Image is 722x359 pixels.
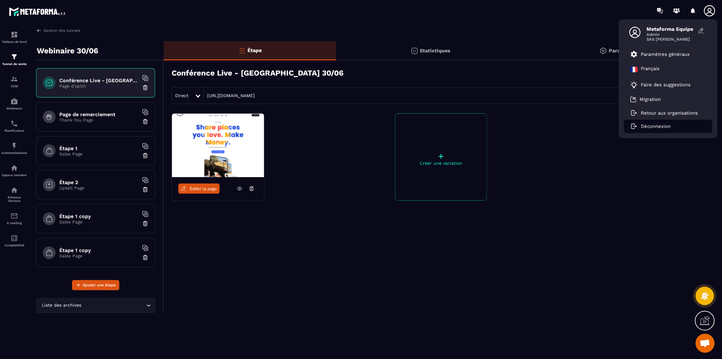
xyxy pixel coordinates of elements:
a: schedulerschedulerPlanificateur [2,115,27,137]
p: Upsell Page [59,185,139,190]
a: Faire des suggestions [630,81,698,89]
img: bars-o.4a397970.svg [238,47,246,54]
a: accountantaccountantComptabilité [2,229,27,252]
p: Planificateur [2,129,27,132]
span: Admin [647,32,694,37]
p: Faire des suggestions [641,82,691,88]
img: social-network [10,186,18,194]
p: Thank You Page [59,117,139,123]
img: email [10,212,18,220]
img: image [172,114,264,177]
p: CRM [2,84,27,88]
p: Étape [247,47,262,53]
a: formationformationTunnel de vente [2,48,27,70]
a: automationsautomationsWebinaire [2,93,27,115]
h6: Étape 1 copy [59,247,139,253]
span: Ajouter une étape [82,282,116,288]
a: social-networksocial-networkRéseaux Sociaux [2,182,27,207]
img: trash [142,254,148,261]
p: Webinaire 30/06 [37,44,98,57]
a: automationsautomationsAutomatisations [2,137,27,159]
button: Ajouter une étape [72,280,119,290]
img: formation [10,53,18,61]
input: Search for option [82,302,145,309]
p: Réseaux Sociaux [2,196,27,203]
p: Français [641,66,660,73]
p: + [395,152,487,161]
img: formation [10,31,18,38]
img: accountant [10,234,18,242]
a: Éditer la page [178,183,220,194]
p: Tunnel de vente [2,62,27,66]
span: Direct [175,93,188,98]
img: stats.20deebd0.svg [410,47,418,55]
p: Statistiques [420,48,450,54]
p: Déconnexion [641,123,671,129]
p: Sales Page [59,253,139,258]
img: automations [10,97,18,105]
img: arrow [36,28,42,33]
a: Paramètres généraux [630,50,690,58]
p: Tableau de bord [2,40,27,43]
img: trash [142,152,148,159]
p: Comptabilité [2,243,27,247]
img: trash [142,186,148,193]
span: SAS [PERSON_NAME] [647,37,694,42]
h6: Étape 1 copy [59,213,139,219]
p: Retour aux organisations [641,110,698,116]
a: Migration [630,96,661,103]
p: Paramètres généraux [641,51,690,57]
p: Automatisations [2,151,27,155]
p: Webinaire [2,107,27,110]
img: scheduler [10,120,18,127]
h6: Étape 2 [59,179,139,185]
h6: Étape 1 [59,145,139,151]
a: formationformationCRM [2,70,27,93]
img: setting-gr.5f69749f.svg [599,47,607,55]
p: Migration [640,96,661,102]
a: Retour aux organisations [630,110,698,116]
img: formation [10,75,18,83]
span: Liste des archives [40,302,82,309]
span: Metaforma Equipe [647,26,694,32]
img: automations [10,164,18,172]
span: Éditer la page [190,186,217,191]
img: automations [10,142,18,150]
img: logo [9,6,66,17]
p: Sales Page [59,219,139,224]
p: Paramètre [608,48,635,54]
img: trash [142,118,148,125]
img: trash [142,84,148,91]
div: Search for option [36,298,155,313]
h6: Page de remerciement [59,111,139,117]
p: Sales Page [59,151,139,156]
p: Page d'optin [59,83,139,89]
p: Créer une variation [395,161,487,166]
p: E-mailing [2,221,27,225]
a: emailemailE-mailing [2,207,27,229]
img: trash [142,220,148,227]
h3: Conférence Live - [GEOGRAPHIC_DATA] 30/06 [172,69,344,77]
p: Espace membre [2,173,27,177]
a: [URL][DOMAIN_NAME] [204,93,255,98]
a: automationsautomationsEspace membre [2,159,27,182]
a: Gestion des tunnels [36,28,80,33]
a: formationformationTableau de bord [2,26,27,48]
h6: Conférence Live - [GEOGRAPHIC_DATA] 30/06 [59,77,139,83]
a: Mở cuộc trò chuyện [695,334,714,353]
